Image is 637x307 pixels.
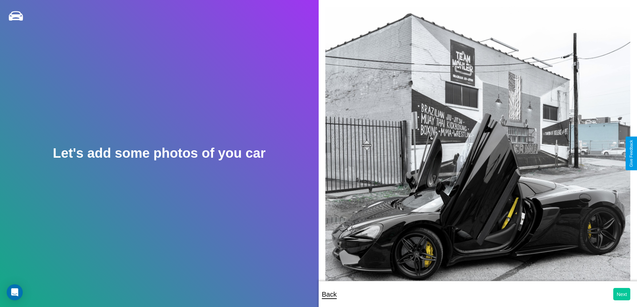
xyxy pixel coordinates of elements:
[322,288,337,300] p: Back
[629,140,634,167] div: Give Feedback
[613,288,630,300] button: Next
[53,146,266,161] h2: Let's add some photos of you car
[7,284,23,300] div: Open Intercom Messenger
[325,7,631,293] img: posted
